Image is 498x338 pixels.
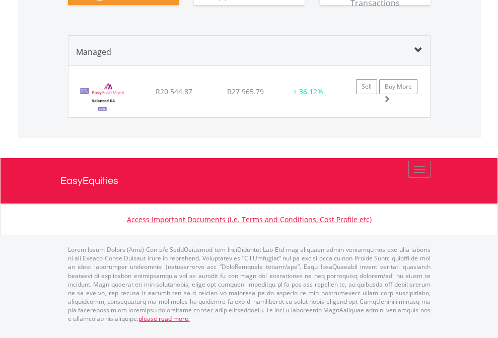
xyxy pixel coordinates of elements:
a: Buy More [379,79,417,94]
span: R20 544.87 [156,87,192,96]
div: + 36.12% [282,87,334,97]
a: Access Important Documents (i.e. Terms and Conditions, Cost Profile etc) [127,215,372,224]
span: R27 965.79 [227,87,264,96]
img: EMPBundle_CBalancedRA.png [74,79,131,114]
a: EasyEquities [60,158,438,204]
a: please read more: [138,314,190,323]
span: Managed [76,46,111,57]
a: Sell [356,79,377,94]
p: Lorem Ipsum Dolors (Ame) Con a/e SeddOeiusmod tem InciDiduntut Lab Etd mag aliquaen admin veniamq... [68,245,431,323]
